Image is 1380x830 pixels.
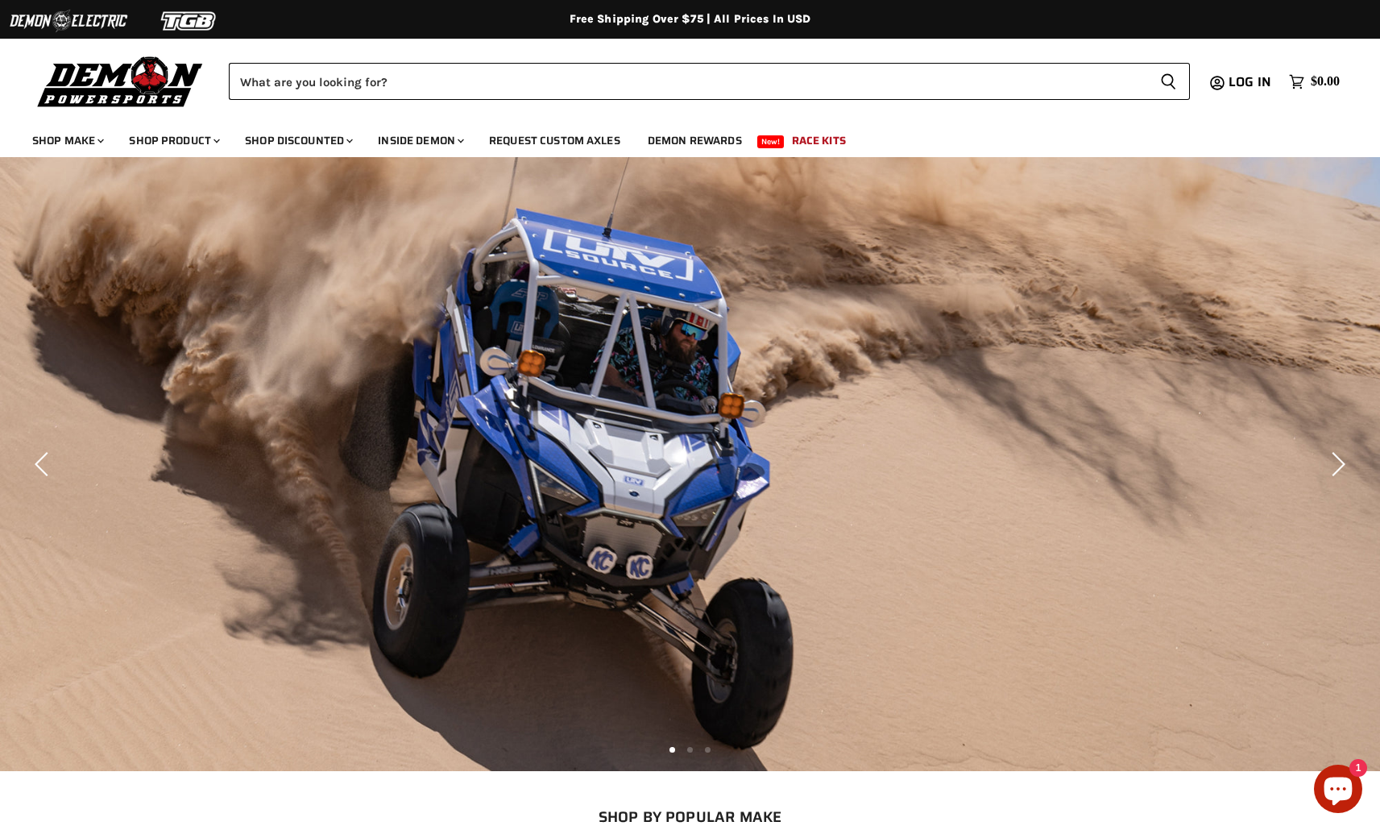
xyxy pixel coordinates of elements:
[366,124,474,157] a: Inside Demon
[233,124,363,157] a: Shop Discounted
[1229,72,1271,92] span: Log in
[1281,70,1348,93] a: $0.00
[705,747,711,753] li: Page dot 3
[687,747,693,753] li: Page dot 2
[20,118,1336,157] ul: Main menu
[477,124,632,157] a: Request Custom Axles
[757,135,785,148] span: New!
[1147,63,1190,100] button: Search
[229,63,1190,100] form: Product
[20,124,114,157] a: Shop Make
[32,52,209,110] img: Demon Powersports
[1320,448,1352,480] button: Next
[636,124,754,157] a: Demon Rewards
[8,6,129,36] img: Demon Electric Logo 2
[65,808,1315,825] h2: SHOP BY POPULAR MAKE
[1311,74,1340,89] span: $0.00
[1221,75,1281,89] a: Log in
[780,124,858,157] a: Race Kits
[229,63,1147,100] input: Search
[669,747,675,753] li: Page dot 1
[1309,765,1367,817] inbox-online-store-chat: Shopify online store chat
[28,448,60,480] button: Previous
[117,124,230,157] a: Shop Product
[46,12,1335,27] div: Free Shipping Over $75 | All Prices In USD
[129,6,250,36] img: TGB Logo 2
